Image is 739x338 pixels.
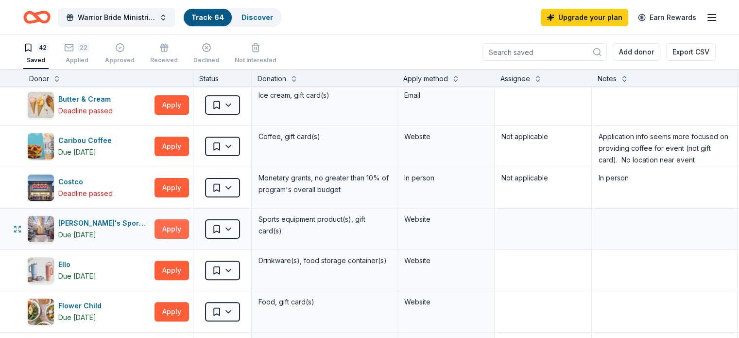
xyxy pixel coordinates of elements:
[58,135,116,146] div: Caribou Coffee
[403,73,448,85] div: Apply method
[58,176,113,188] div: Costco
[28,299,54,325] img: Image for Flower Child
[29,73,49,85] div: Donor
[27,91,151,119] button: Image for Butter & CreamButter & CreamDeadline passed
[541,9,628,26] a: Upgrade your plan
[58,93,115,105] div: Butter & Cream
[27,298,151,325] button: Image for Flower ChildFlower ChildDue [DATE]
[64,56,89,64] div: Applied
[193,39,219,69] button: Declined
[632,9,702,26] a: Earn Rewards
[58,146,96,158] div: Due [DATE]
[58,8,175,27] button: Warrior Bride Ministries 5th Annual Counting the Cost Conference & Optional 2.0 Training
[496,127,590,166] textarea: Not applicable
[23,56,49,64] div: Saved
[155,95,189,115] button: Apply
[241,13,273,21] a: Discover
[58,229,96,241] div: Due [DATE]
[105,39,135,69] button: Approved
[258,89,391,102] div: Ice cream, gift card(s)
[155,219,189,239] button: Apply
[258,295,391,309] div: Food, gift card(s)
[593,168,736,207] textarea: In person
[404,213,487,225] div: Website
[155,178,189,197] button: Apply
[64,39,89,69] button: 22Applied
[155,261,189,280] button: Apply
[258,130,391,143] div: Coffee, gift card(s)
[28,216,54,242] img: Image for Dick's Sporting Goods
[150,56,178,64] div: Received
[666,43,716,61] button: Export CSV
[27,215,151,243] button: Image for Dick's Sporting Goods[PERSON_NAME]'s Sporting GoodsDue [DATE]
[27,174,151,201] button: Image for CostcoCostcoDeadline passed
[183,8,282,27] button: Track· 64Discover
[27,133,151,160] button: Image for Caribou CoffeeCaribou CoffeeDue [DATE]
[593,127,736,166] textarea: Application info seems more focused on providing coffee for event (not gift card). No location ne...
[404,131,487,142] div: Website
[28,175,54,201] img: Image for Costco
[191,13,224,21] a: Track· 64
[37,43,49,53] div: 42
[598,73,617,85] div: Notes
[496,168,590,207] textarea: Not applicable
[58,188,113,199] div: Deadline passed
[28,257,54,284] img: Image for Ello
[500,73,530,85] div: Assignee
[258,171,391,196] div: Monetary grants, no greater than 10% of program's overall budget
[28,92,54,118] img: Image for Butter & Cream
[235,56,276,64] div: Not interested
[58,300,105,312] div: Flower Child
[58,259,96,270] div: Ello
[58,270,96,282] div: Due [DATE]
[404,172,487,184] div: In person
[235,39,276,69] button: Not interested
[193,56,219,64] div: Declined
[613,43,660,61] button: Add donor
[78,43,89,53] div: 22
[258,254,391,267] div: Drinkware(s), food storage container(s)
[78,12,155,23] span: Warrior Bride Ministries 5th Annual Counting the Cost Conference & Optional 2.0 Training
[404,296,487,308] div: Website
[258,213,391,238] div: Sports equipment product(s), gift card(s)
[193,69,252,87] div: Status
[404,255,487,267] div: Website
[58,217,151,229] div: [PERSON_NAME]'s Sporting Goods
[58,105,113,117] div: Deadline passed
[28,133,54,160] img: Image for Caribou Coffee
[150,39,178,69] button: Received
[155,302,189,321] button: Apply
[58,312,96,323] div: Due [DATE]
[105,56,135,64] div: Approved
[482,43,607,61] input: Search saved
[404,89,487,101] div: Email
[258,73,286,85] div: Donation
[155,137,189,156] button: Apply
[27,257,151,284] button: Image for ElloElloDue [DATE]
[23,39,49,69] button: 42Saved
[23,6,51,29] a: Home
